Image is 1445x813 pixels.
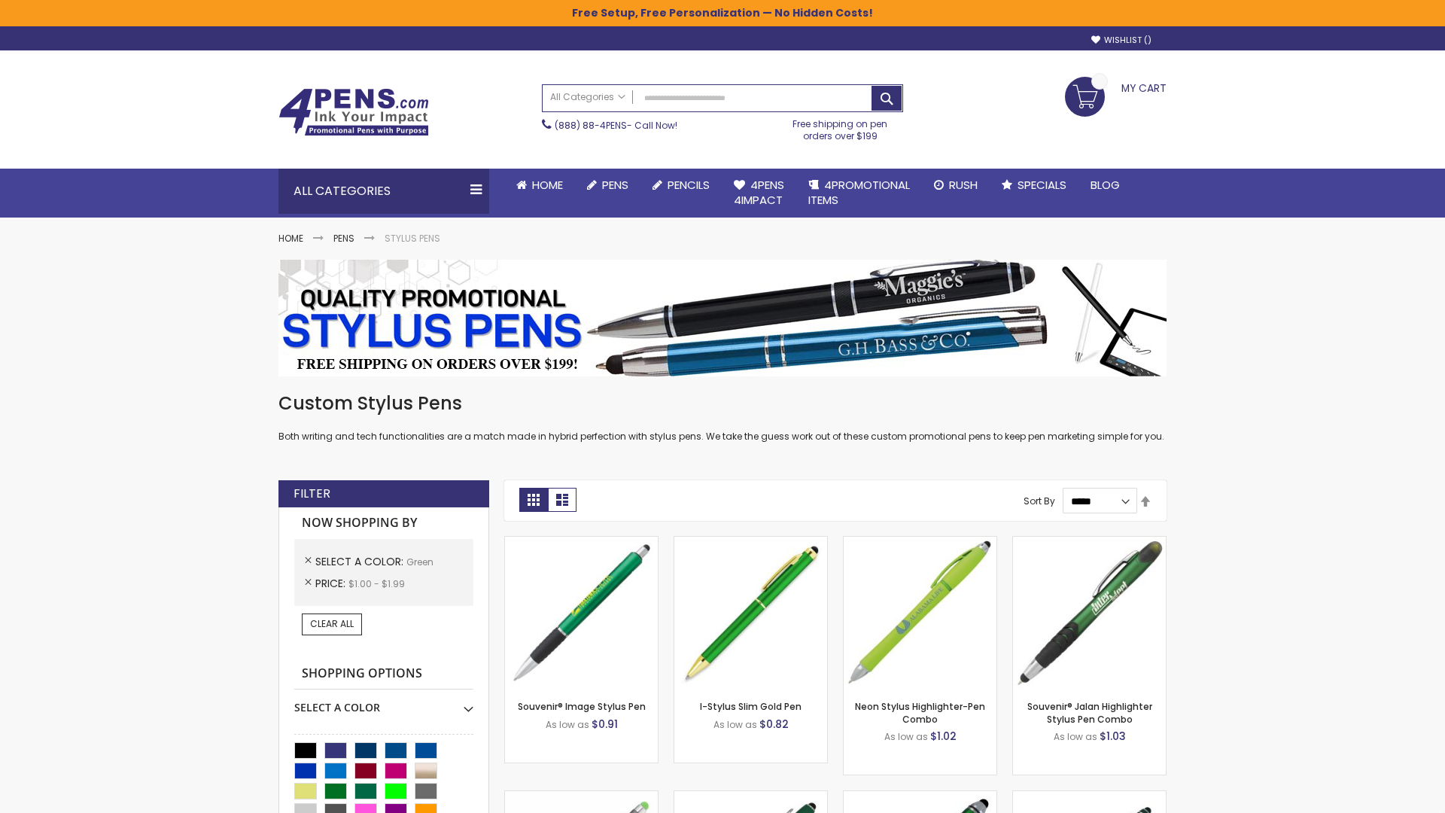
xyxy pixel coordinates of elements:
[302,614,362,635] a: Clear All
[1013,790,1166,803] a: Colter Stylus Twist Metal Pen-Green
[294,507,473,539] strong: Now Shopping by
[310,617,354,630] span: Clear All
[518,700,646,713] a: Souvenir® Image Stylus Pen
[294,690,473,715] div: Select A Color
[1027,700,1152,725] a: Souvenir® Jalan Highlighter Stylus Pen Combo
[315,554,406,569] span: Select A Color
[674,536,827,549] a: I-Stylus Slim Gold-Green
[278,88,429,136] img: 4Pens Custom Pens and Promotional Products
[1091,177,1120,193] span: Blog
[844,537,996,690] img: Neon Stylus Highlighter-Pen Combo-Green
[949,177,978,193] span: Rush
[278,391,1167,416] h1: Custom Stylus Pens
[1091,35,1151,46] a: Wishlist
[546,718,589,731] span: As low as
[294,486,330,502] strong: Filter
[844,536,996,549] a: Neon Stylus Highlighter-Pen Combo-Green
[1100,729,1126,744] span: $1.03
[777,112,904,142] div: Free shipping on pen orders over $199
[1024,495,1055,507] label: Sort By
[519,488,548,512] strong: Grid
[855,700,985,725] a: Neon Stylus Highlighter-Pen Combo
[1078,169,1132,202] a: Blog
[294,658,473,690] strong: Shopping Options
[333,232,354,245] a: Pens
[884,730,928,743] span: As low as
[734,177,784,208] span: 4Pens 4impact
[713,718,757,731] span: As low as
[990,169,1078,202] a: Specials
[640,169,722,202] a: Pencils
[385,232,440,245] strong: Stylus Pens
[505,537,658,690] img: Souvenir® Image Stylus Pen-Green
[759,717,789,732] span: $0.82
[668,177,710,193] span: Pencils
[602,177,628,193] span: Pens
[406,556,433,568] span: Green
[315,576,348,591] span: Price
[575,169,640,202] a: Pens
[504,169,575,202] a: Home
[722,169,796,218] a: 4Pens4impact
[505,536,658,549] a: Souvenir® Image Stylus Pen-Green
[278,232,303,245] a: Home
[922,169,990,202] a: Rush
[592,717,618,732] span: $0.91
[1013,536,1166,549] a: Souvenir® Jalan Highlighter Stylus Pen Combo-Green
[555,119,627,132] a: (888) 88-4PENS
[796,169,922,218] a: 4PROMOTIONALITEMS
[550,91,625,103] span: All Categories
[278,169,489,214] div: All Categories
[674,790,827,803] a: Custom Soft Touch® Metal Pens with Stylus-Green
[844,790,996,803] a: Kyra Pen with Stylus and Flashlight-Green
[505,790,658,803] a: Islander Softy Gel with Stylus - ColorJet Imprint-Green
[1013,537,1166,690] img: Souvenir® Jalan Highlighter Stylus Pen Combo-Green
[700,700,802,713] a: I-Stylus Slim Gold Pen
[278,260,1167,376] img: Stylus Pens
[1054,730,1097,743] span: As low as
[930,729,957,744] span: $1.02
[674,537,827,690] img: I-Stylus Slim Gold-Green
[278,391,1167,443] div: Both writing and tech functionalities are a match made in hybrid perfection with stylus pens. We ...
[348,577,405,590] span: $1.00 - $1.99
[808,177,910,208] span: 4PROMOTIONAL ITEMS
[543,85,633,110] a: All Categories
[555,119,677,132] span: - Call Now!
[1018,177,1066,193] span: Specials
[532,177,563,193] span: Home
